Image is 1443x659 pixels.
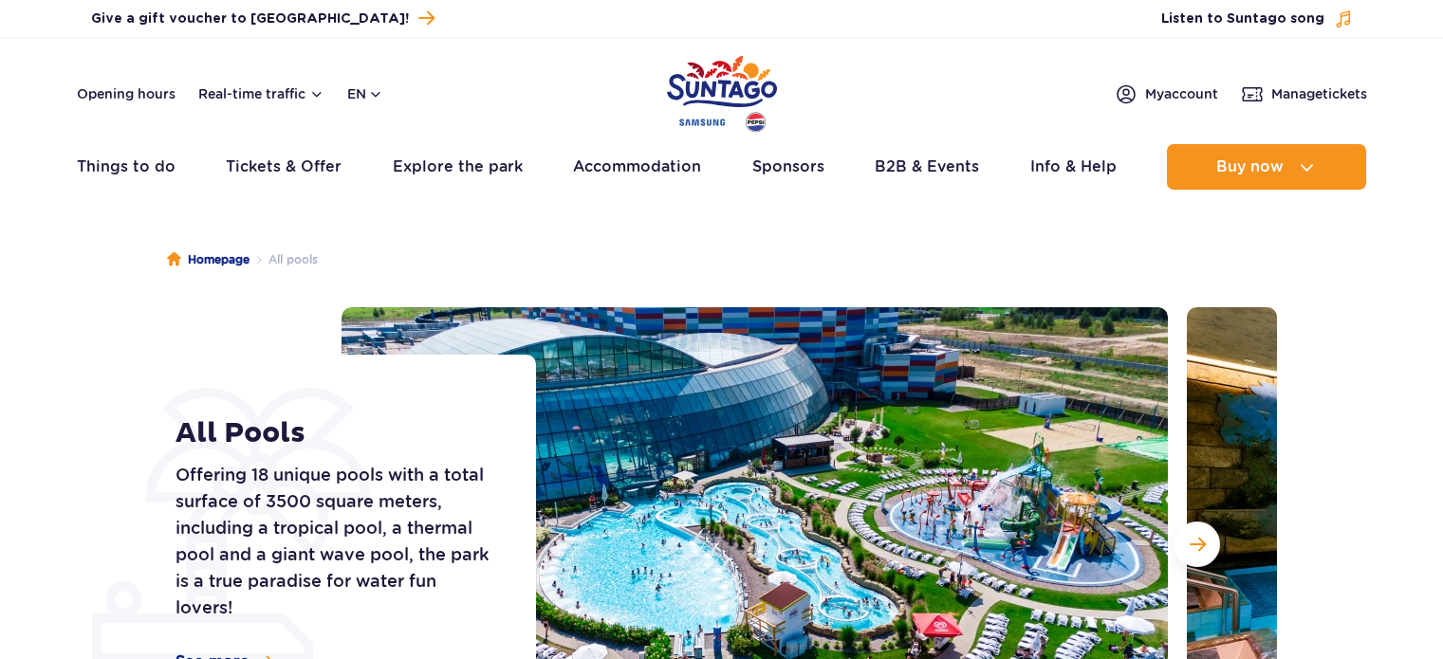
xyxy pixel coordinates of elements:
[250,250,318,269] li: All pools
[176,416,493,450] h1: All Pools
[1161,9,1353,28] button: Listen to Suntago song
[91,6,435,31] a: Give a gift voucher to [GEOGRAPHIC_DATA]!
[1216,158,1284,175] span: Buy now
[667,47,777,135] a: Poola park
[167,250,250,269] a: Homepage
[1167,144,1366,190] button: Buy now
[77,144,176,190] a: Things to do
[198,86,324,101] button: Real-time traffic
[176,462,493,621] p: Offering 18 unique pools with a total surface of 3500 square meters, including a tropical pool, a...
[1271,84,1367,103] span: Manage tickets
[1161,9,1324,28] span: Listen to Suntago song
[875,144,979,190] a: B2B & Events
[1175,522,1220,567] button: Järgmine slaid
[393,144,523,190] a: Explore the park
[573,144,701,190] a: Accommodation
[91,9,409,28] span: Give a gift voucher to [GEOGRAPHIC_DATA]!
[1115,82,1218,105] a: Myaccount
[1241,82,1367,105] a: Managetickets
[77,84,176,103] a: Opening hours
[1030,144,1117,190] a: Info & Help
[226,144,342,190] a: Tickets & Offer
[347,84,383,103] button: en
[752,144,824,190] a: Sponsors
[1145,84,1218,103] span: My account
